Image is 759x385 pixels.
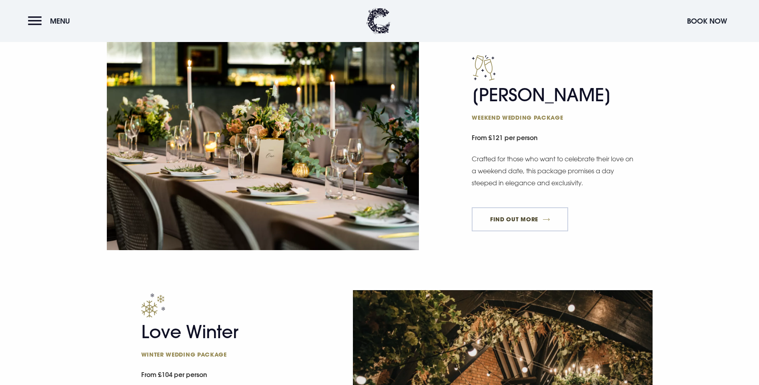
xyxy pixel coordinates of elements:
img: Wonderful winter package page icon [141,293,165,317]
span: Winter wedding package [141,351,297,358]
img: Champagne icon [472,55,496,80]
small: From £104 per person [141,367,309,385]
span: Menu [50,16,70,26]
img: Clandeboye Lodge [366,8,391,34]
p: Crafted for those who want to celebrate their love on a weekend date, this package promises a day... [472,153,636,189]
button: Menu [28,12,74,30]
span: Weekend wedding package [472,114,628,121]
small: From £121 per person [472,130,652,148]
a: FIND OUT MORE [472,207,568,231]
button: Book Now [683,12,731,30]
img: Reception set up at a Wedding Venue Northern Ireland [107,42,419,250]
h2: [PERSON_NAME] [472,84,628,121]
h2: Love Winter [141,321,297,358]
